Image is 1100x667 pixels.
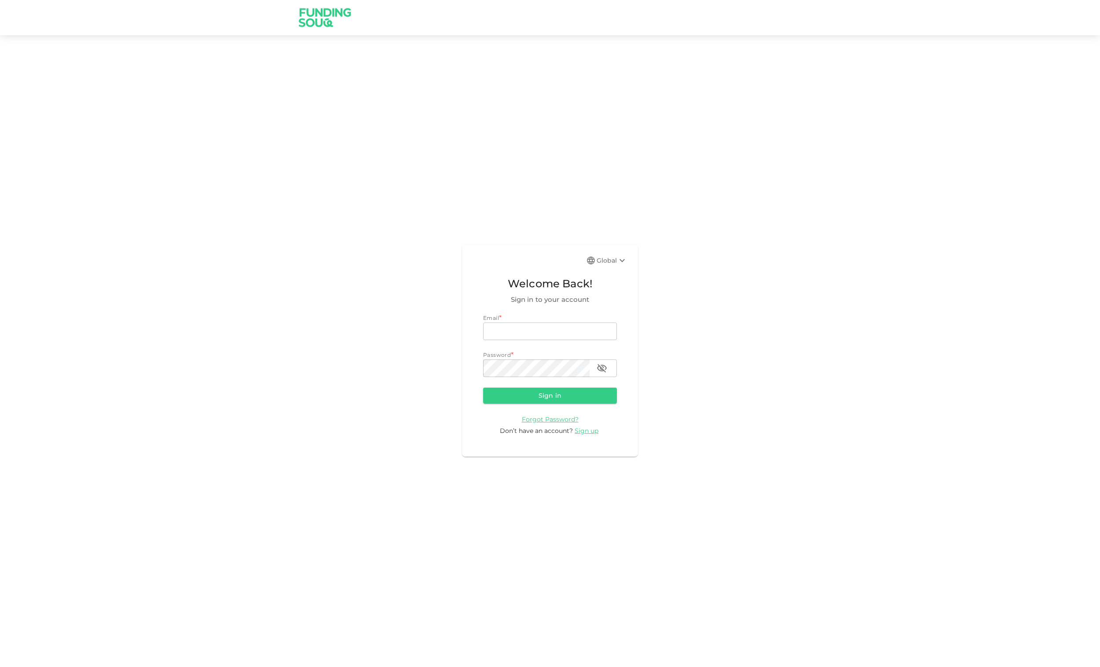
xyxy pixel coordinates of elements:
[483,359,590,377] input: password
[500,427,573,435] span: Don’t have an account?
[483,323,617,340] input: email
[483,275,617,292] span: Welcome Back!
[597,255,627,266] div: Global
[483,388,617,403] button: Sign in
[483,294,617,305] span: Sign in to your account
[522,415,579,423] a: Forgot Password?
[575,427,598,435] span: Sign up
[483,315,499,321] span: Email
[483,352,511,358] span: Password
